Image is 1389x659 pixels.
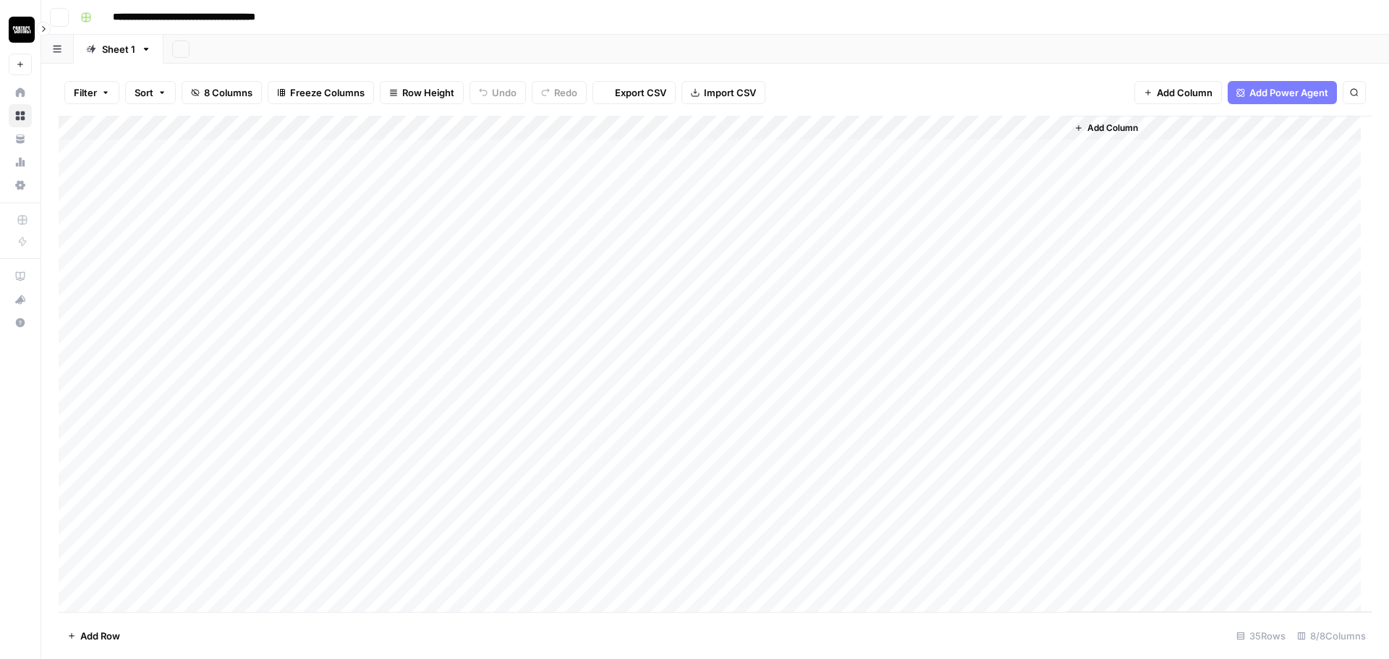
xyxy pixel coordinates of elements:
button: Redo [532,81,587,104]
span: Freeze Columns [290,85,365,100]
a: AirOps Academy [9,265,32,288]
a: Home [9,81,32,104]
button: Add Column [1134,81,1222,104]
button: Import CSV [681,81,765,104]
button: What's new? [9,288,32,311]
div: Sheet 1 [102,42,135,56]
a: Settings [9,174,32,197]
button: Add Column [1069,119,1144,137]
span: Sort [135,85,153,100]
span: Add Power Agent [1249,85,1328,100]
button: Workspace: Contact Studios [9,12,32,48]
span: Undo [492,85,517,100]
span: Redo [554,85,577,100]
button: Sort [125,81,176,104]
div: 35 Rows [1231,624,1291,647]
a: Your Data [9,127,32,150]
span: Import CSV [704,85,756,100]
button: Row Height [380,81,464,104]
button: Add Power Agent [1228,81,1337,104]
button: Undo [470,81,526,104]
button: 8 Columns [182,81,262,104]
span: 8 Columns [204,85,252,100]
span: Add Column [1087,122,1138,135]
span: Add Column [1157,85,1212,100]
button: Freeze Columns [268,81,374,104]
button: Add Row [59,624,129,647]
button: Export CSV [592,81,676,104]
span: Row Height [402,85,454,100]
a: Usage [9,150,32,174]
div: What's new? [9,289,31,310]
span: Export CSV [615,85,666,100]
span: Filter [74,85,97,100]
img: Contact Studios Logo [9,17,35,43]
div: 8/8 Columns [1291,624,1372,647]
button: Help + Support [9,311,32,334]
a: Browse [9,104,32,127]
button: Filter [64,81,119,104]
a: Sheet 1 [74,35,163,64]
span: Add Row [80,629,120,643]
